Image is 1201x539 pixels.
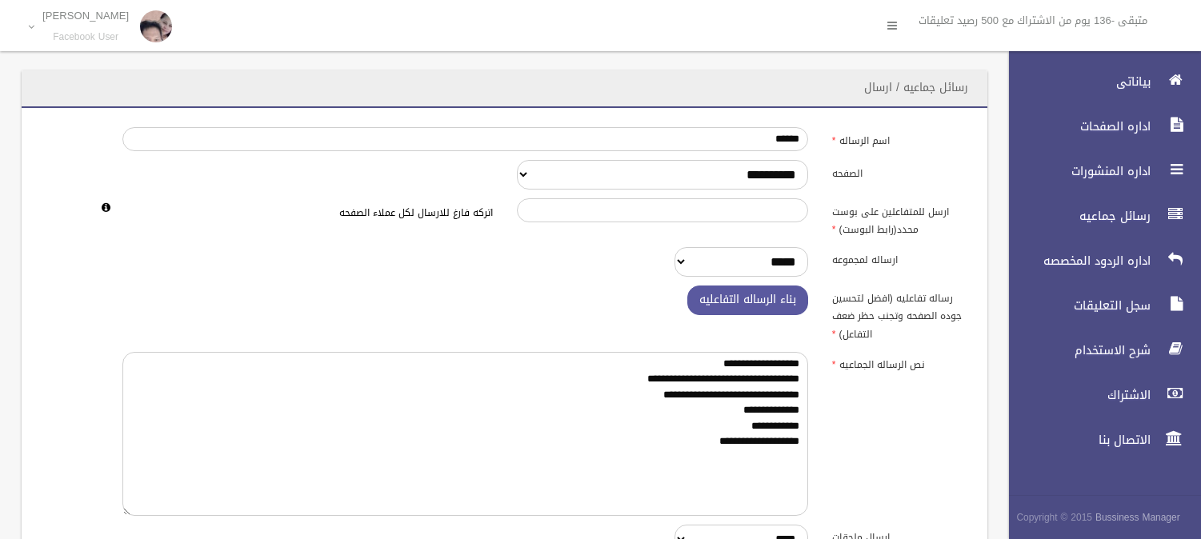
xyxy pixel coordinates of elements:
p: [PERSON_NAME] [42,10,129,22]
span: الاشتراك [995,387,1155,403]
label: نص الرساله الجماعيه [820,352,978,374]
label: ارسل للمتفاعلين على بوست محدد(رابط البوست) [820,198,978,238]
strong: Bussiness Manager [1095,509,1180,526]
a: اداره الصفحات [995,109,1201,144]
small: Facebook User [42,31,129,43]
a: شرح الاستخدام [995,333,1201,368]
label: الصفحه [820,160,978,182]
a: رسائل جماعيه [995,198,1201,234]
span: اداره المنشورات [995,163,1155,179]
span: الاتصال بنا [995,432,1155,448]
span: سجل التعليقات [995,297,1155,313]
a: اداره الردود المخصصه [995,243,1201,278]
span: اداره الصفحات [995,118,1155,134]
button: بناء الرساله التفاعليه [687,285,808,315]
a: الاتصال بنا [995,422,1201,457]
label: اسم الرساله [820,127,978,150]
a: الاشتراك [995,377,1201,413]
label: رساله تفاعليه (افضل لتحسين جوده الصفحه وتجنب حظر ضعف التفاعل) [820,285,978,343]
span: شرح الاستخدام [995,342,1155,358]
a: اداره المنشورات [995,154,1201,189]
span: رسائل جماعيه [995,208,1155,224]
span: اداره الردود المخصصه [995,253,1155,269]
span: بياناتى [995,74,1155,90]
h6: اتركه فارغ للارسال لكل عملاء الصفحه [122,208,493,218]
header: رسائل جماعيه / ارسال [845,72,987,103]
a: سجل التعليقات [995,288,1201,323]
a: بياناتى [995,64,1201,99]
span: Copyright © 2015 [1016,509,1092,526]
label: ارساله لمجموعه [820,247,978,269]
